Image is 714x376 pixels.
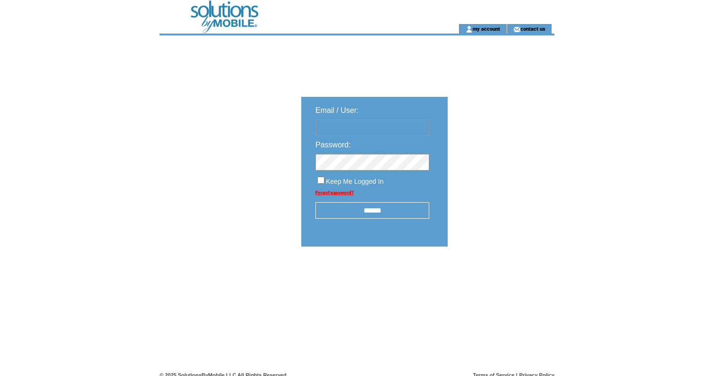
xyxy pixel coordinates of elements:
span: Password: [315,141,351,149]
span: Email / User: [315,106,359,114]
img: contact_us_icon.gif;jsessionid=C3828A375ADD847D938F6C1C07B35B57 [513,26,520,33]
span: Keep Me Logged In [326,178,383,185]
a: my account [473,26,500,32]
a: contact us [520,26,545,32]
img: account_icon.gif;jsessionid=C3828A375ADD847D938F6C1C07B35B57 [466,26,473,33]
a: Forgot password? [315,190,354,195]
img: transparent.png;jsessionid=C3828A375ADD847D938F6C1C07B35B57 [475,270,522,282]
